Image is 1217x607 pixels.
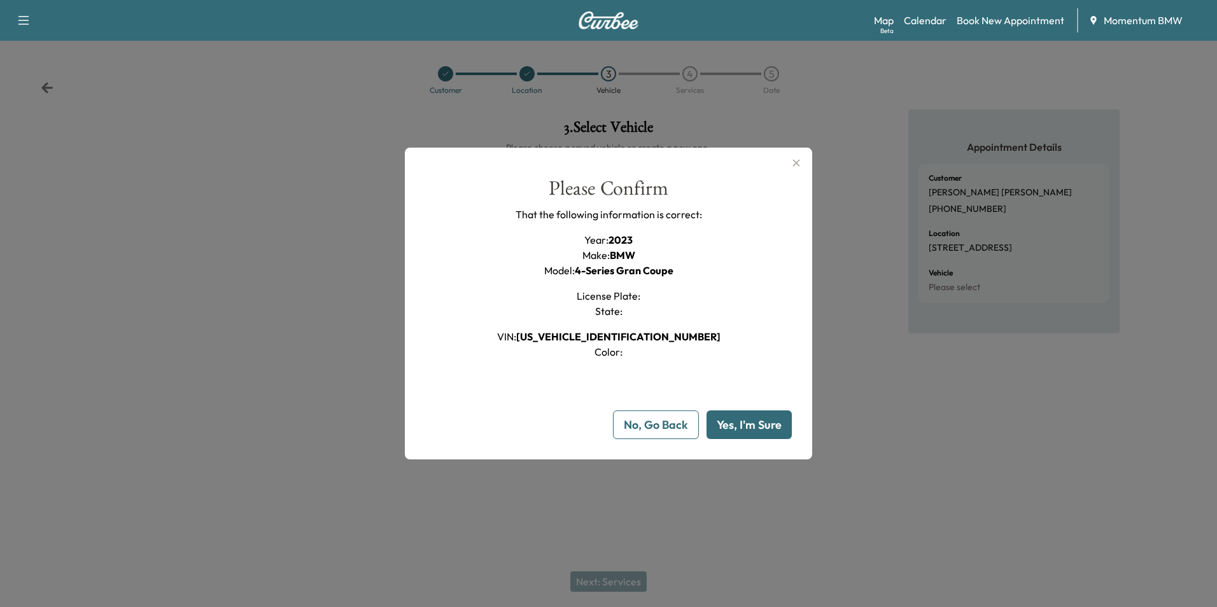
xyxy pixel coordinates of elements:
h1: License Plate : [577,288,640,303]
p: That the following information is correct: [516,207,702,222]
h1: Model : [544,263,673,278]
span: 4-Series Gran Coupe [575,264,673,277]
div: Beta [880,26,894,36]
button: No, Go Back [613,410,699,439]
h1: Year : [584,232,633,248]
span: 2023 [608,234,633,246]
span: Momentum BMW [1104,13,1183,28]
a: Calendar [904,13,946,28]
div: Please Confirm [549,178,668,207]
h1: Make : [582,248,635,263]
a: MapBeta [874,13,894,28]
button: Yes, I'm Sure [707,410,792,439]
span: [US_VEHICLE_IDENTIFICATION_NUMBER] [516,330,721,343]
h1: VIN : [497,329,721,344]
span: BMW [610,249,635,262]
img: Curbee Logo [578,11,639,29]
a: Book New Appointment [957,13,1064,28]
h1: State : [595,303,623,319]
h1: Color : [594,344,623,359]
